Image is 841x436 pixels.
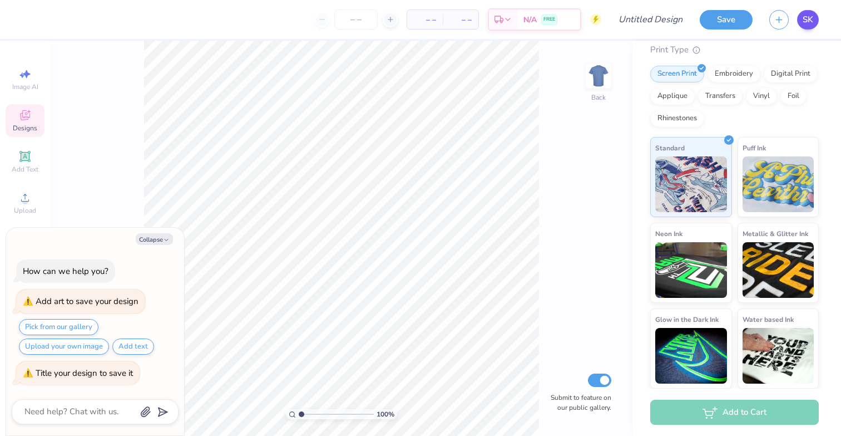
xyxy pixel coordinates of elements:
[36,296,138,307] div: Add art to save your design
[334,9,378,30] input: – –
[591,92,606,102] div: Back
[12,165,38,174] span: Add Text
[543,16,555,23] span: FREE
[743,142,766,154] span: Puff Ink
[14,206,36,215] span: Upload
[743,328,814,384] img: Water based Ink
[698,88,743,105] div: Transfers
[23,266,108,277] div: How can we help you?
[523,14,537,26] span: N/A
[700,10,753,30] button: Save
[655,142,685,154] span: Standard
[587,65,610,87] img: Back
[112,339,154,355] button: Add text
[655,313,719,325] span: Glow in the Dark Ink
[655,242,727,298] img: Neon Ink
[655,156,727,212] img: Standard
[19,339,109,355] button: Upload your own image
[708,66,760,82] div: Embroidery
[650,110,704,127] div: Rhinestones
[36,368,133,379] div: Title your design to save it
[743,228,808,239] span: Metallic & Glitter Ink
[797,10,819,30] a: SK
[650,43,819,56] div: Print Type
[12,82,38,91] span: Image AI
[545,393,611,413] label: Submit to feature on our public gallery.
[780,88,807,105] div: Foil
[743,242,814,298] img: Metallic & Glitter Ink
[764,66,818,82] div: Digital Print
[136,233,173,245] button: Collapse
[449,14,472,26] span: – –
[13,124,37,133] span: Designs
[610,8,691,31] input: Untitled Design
[655,328,727,384] img: Glow in the Dark Ink
[803,13,813,26] span: SK
[650,66,704,82] div: Screen Print
[743,156,814,212] img: Puff Ink
[743,313,794,325] span: Water based Ink
[377,409,394,419] span: 100 %
[655,228,682,239] span: Neon Ink
[650,88,695,105] div: Applique
[19,319,98,335] button: Pick from our gallery
[414,14,436,26] span: – –
[746,88,777,105] div: Vinyl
